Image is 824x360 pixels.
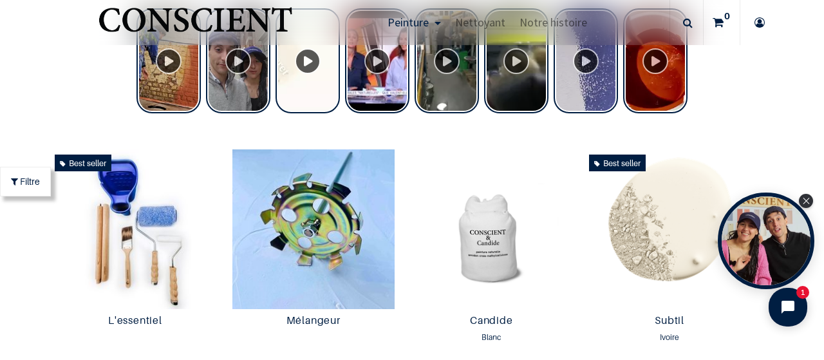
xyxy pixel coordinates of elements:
span: Nettoyant [455,15,505,30]
img: Product image [406,149,577,309]
div: Best seller [55,155,111,171]
div: Tolstoy Stories [136,8,688,116]
span: Filtre [20,175,40,188]
div: Close Tolstoy widget [799,194,813,208]
a: Mélangeur [232,314,394,329]
div: Ivoire [589,331,751,344]
div: Blanc [411,331,572,344]
div: Tolstoy bubble widget [718,193,814,289]
a: Candide [411,314,572,329]
div: Open Tolstoy widget [718,193,814,289]
span: Notre histoire [520,15,587,30]
a: L'essentiel [55,314,216,329]
sup: 0 [721,10,733,23]
div: Best seller [589,155,646,171]
span: Peinture [388,15,429,30]
iframe: Tidio Chat [758,277,818,337]
a: Subtil [589,314,751,329]
div: Open Tolstoy [718,193,814,289]
img: Product image [584,149,756,309]
img: Product image [50,149,221,309]
img: Product image [227,149,399,309]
